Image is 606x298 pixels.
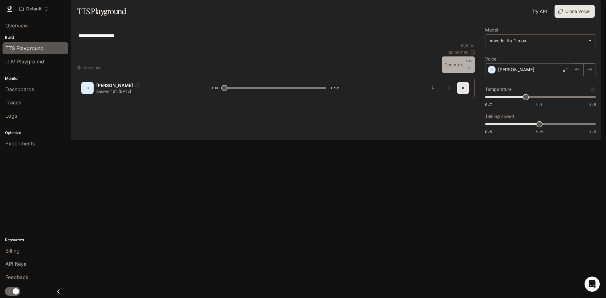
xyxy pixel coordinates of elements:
span: 0.5 [485,129,492,134]
span: 1.1 [536,102,543,107]
span: 0:00 [211,85,219,91]
p: [PERSON_NAME] [498,67,534,73]
div: D [82,83,92,93]
button: Download audio [426,82,439,94]
button: Inspect [442,82,454,94]
h1: TTS Playground [77,5,126,18]
button: Copy Voice ID [133,84,142,87]
span: 0:01 [331,85,340,91]
span: 1.5 [589,102,596,107]
p: [PERSON_NAME] [96,82,133,89]
p: Talking speed [485,114,514,119]
p: CTRL + [466,59,472,67]
span: 1.5 [589,129,596,134]
p: Default [26,6,42,12]
p: ⏎ [466,59,472,70]
button: Shortcuts [76,63,103,73]
button: GenerateCTRL +⏎ [442,56,475,73]
p: Model [485,28,498,32]
button: Reset to default [589,86,596,93]
p: Answer "B", [DATE] [96,89,195,94]
p: Temperature [485,87,512,91]
a: Try API [529,5,550,18]
button: Open workspace menu [16,3,51,15]
p: Voice [485,57,496,61]
div: inworld-tts-1-max [490,38,585,44]
span: 0.7 [485,102,492,107]
p: $ 0.000190 [449,50,468,55]
button: Clone Voice [555,5,595,18]
p: 19 / 1000 [460,43,475,49]
div: Open Intercom Messenger [585,277,600,292]
div: inworld-tts-1-max [485,35,596,47]
span: 1.0 [536,129,543,134]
